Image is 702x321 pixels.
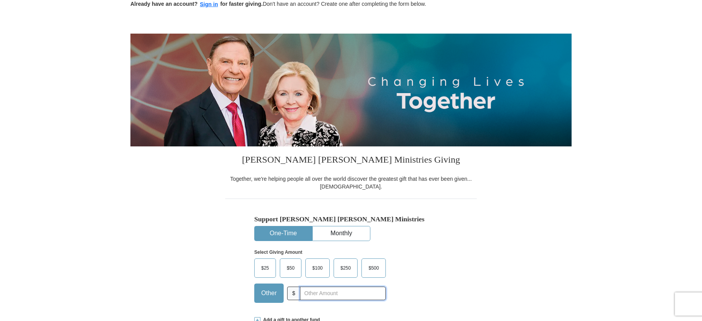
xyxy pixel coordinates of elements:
span: $50 [283,262,298,274]
button: One-Time [255,226,312,241]
div: Together, we're helping people all over the world discover the greatest gift that has ever been g... [225,175,477,190]
span: $ [287,287,300,300]
h3: [PERSON_NAME] [PERSON_NAME] Ministries Giving [225,146,477,175]
h5: Support [PERSON_NAME] [PERSON_NAME] Ministries [254,215,448,223]
input: Other Amount [300,287,386,300]
span: $25 [257,262,273,274]
span: $250 [337,262,355,274]
strong: Select Giving Amount [254,250,302,255]
strong: Already have an account? for faster giving. [130,1,263,7]
span: $100 [308,262,327,274]
span: $500 [365,262,383,274]
button: Monthly [313,226,370,241]
span: Other [257,287,281,299]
